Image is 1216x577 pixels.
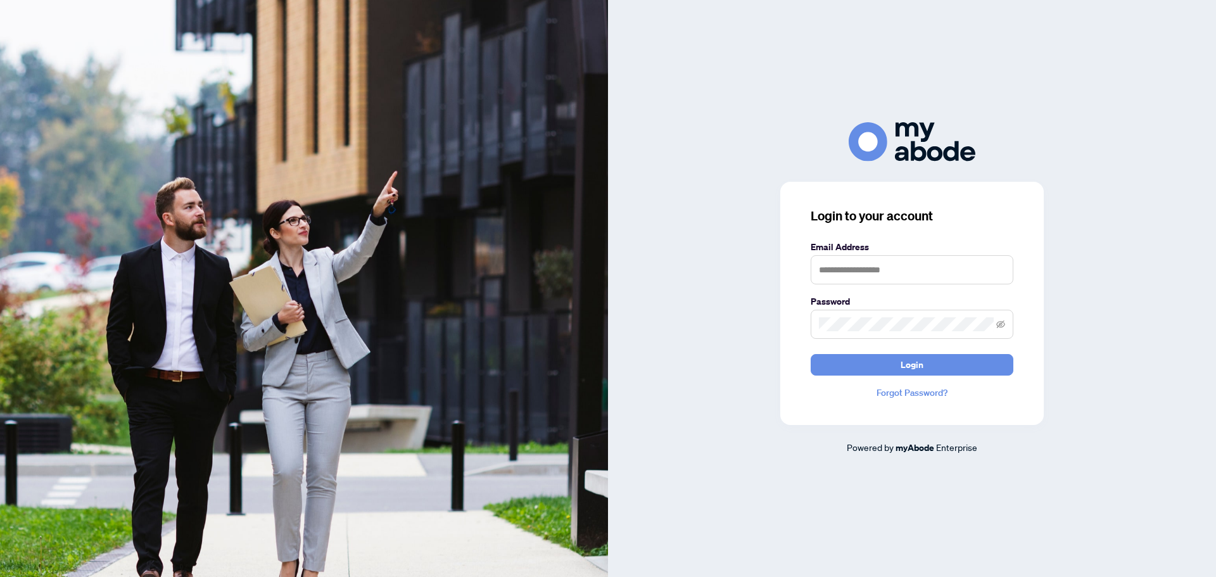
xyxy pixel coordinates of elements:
[847,441,894,453] span: Powered by
[811,354,1013,376] button: Login
[811,240,1013,254] label: Email Address
[896,441,934,455] a: myAbode
[901,355,923,375] span: Login
[811,207,1013,225] h3: Login to your account
[849,122,975,161] img: ma-logo
[936,441,977,453] span: Enterprise
[811,386,1013,400] a: Forgot Password?
[811,295,1013,308] label: Password
[996,320,1005,329] span: eye-invisible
